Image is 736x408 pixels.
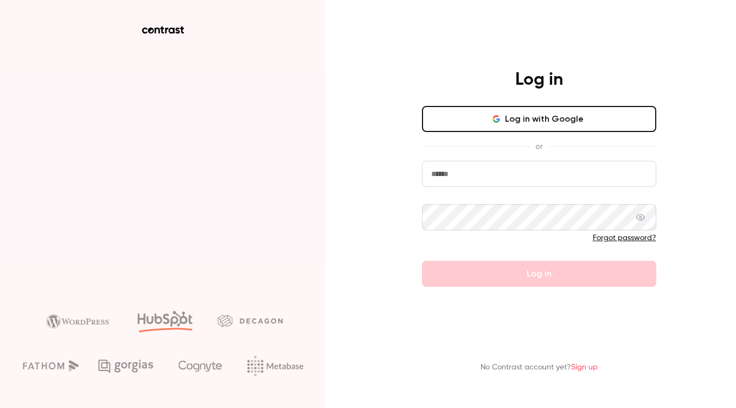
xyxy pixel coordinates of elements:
[481,362,598,373] p: No Contrast account yet?
[422,106,656,132] button: Log in with Google
[530,141,548,152] span: or
[515,69,563,91] h4: Log in
[593,234,656,242] a: Forgot password?
[217,315,283,327] img: decagon
[571,363,598,371] a: Sign up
